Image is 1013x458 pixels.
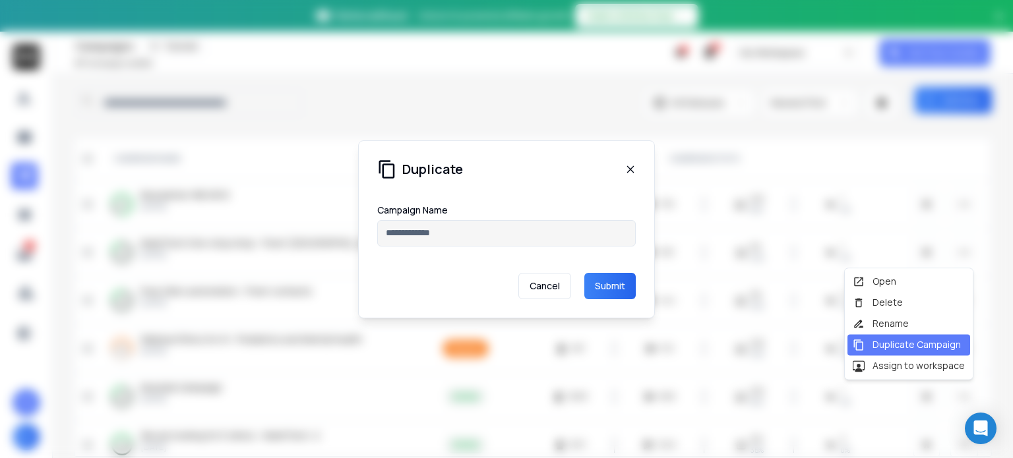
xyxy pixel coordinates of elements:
[853,317,909,330] div: Rename
[853,338,961,351] div: Duplicate Campaign
[853,359,965,372] div: Assign to workspace
[402,160,463,179] h1: Duplicate
[853,275,896,288] div: Open
[965,413,997,444] div: Open Intercom Messenger
[584,273,636,299] button: Submit
[518,273,571,299] p: Cancel
[853,296,903,309] div: Delete
[377,206,448,215] label: Campaign Name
